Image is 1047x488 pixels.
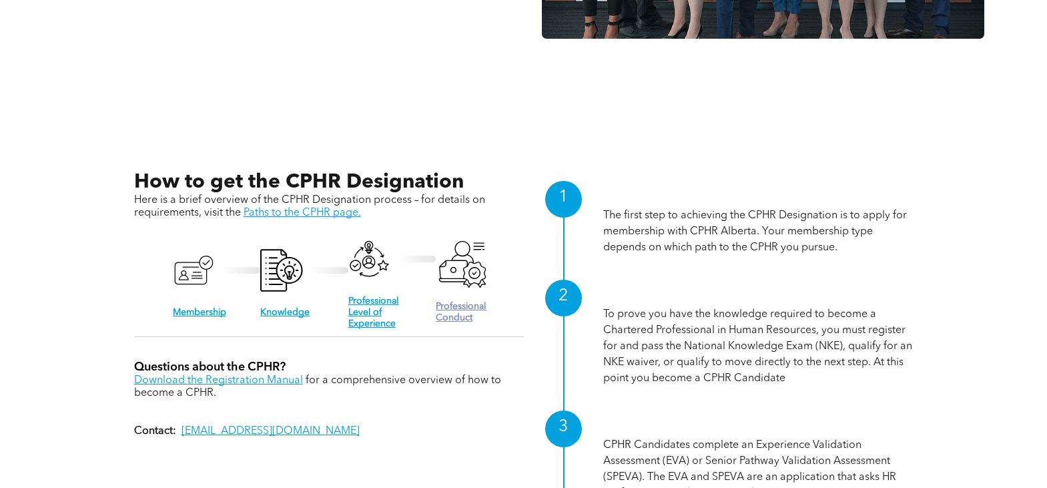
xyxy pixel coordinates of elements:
h1: Professional Level of Experience [603,417,914,437]
span: Here is a brief overview of the CPHR Designation process – for details on requirements, visit the [134,195,485,218]
h1: Membership [603,187,914,208]
a: Paths to the CPHR page. [244,208,361,218]
a: Professional Level of Experience [348,296,399,328]
div: 2 [545,280,582,316]
p: The first step to achieving the CPHR Designation is to apply for membership with CPHR Alberta. Yo... [603,208,914,256]
a: [EMAIL_ADDRESS][DOMAIN_NAME] [182,426,360,437]
a: Knowledge [260,308,310,317]
a: Membership [173,308,226,317]
span: Questions about the CPHR? [134,361,286,373]
p: To prove you have the knowledge required to become a Chartered Professional in Human Resources, y... [603,306,914,387]
span: for a comprehensive overview of how to become a CPHR. [134,375,501,399]
div: 3 [545,411,582,447]
span: How to get the CPHR Designation [134,172,464,192]
strong: Contact: [134,426,176,437]
div: 1 [545,181,582,218]
a: Download the Registration Manual [134,375,303,386]
h1: Knowledge [603,286,914,306]
a: Professional Conduct [436,302,486,322]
